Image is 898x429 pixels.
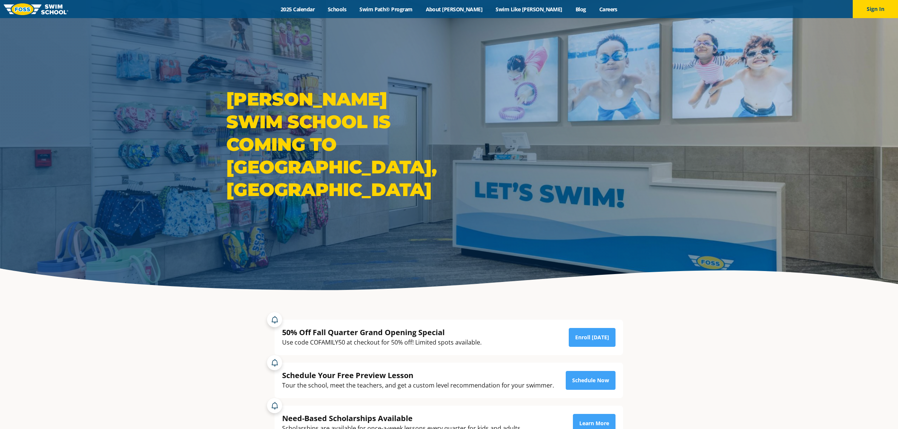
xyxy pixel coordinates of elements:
[321,6,353,13] a: Schools
[566,371,616,390] a: Schedule Now
[353,6,419,13] a: Swim Path® Program
[274,6,321,13] a: 2025 Calendar
[419,6,489,13] a: About [PERSON_NAME]
[569,328,616,347] a: Enroll [DATE]
[226,88,445,201] h1: [PERSON_NAME] Swim School is coming to [GEOGRAPHIC_DATA], [GEOGRAPHIC_DATA]
[282,327,482,337] div: 50% Off Fall Quarter Grand Opening Special
[282,380,554,391] div: Tour the school, meet the teachers, and get a custom level recommendation for your swimmer.
[4,3,68,15] img: FOSS Swim School Logo
[282,337,482,348] div: Use code COFAMILY50 at checkout for 50% off! Limited spots available.
[593,6,624,13] a: Careers
[569,6,593,13] a: Blog
[282,370,554,380] div: Schedule Your Free Preview Lesson
[282,413,522,423] div: Need-Based Scholarships Available
[489,6,569,13] a: Swim Like [PERSON_NAME]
